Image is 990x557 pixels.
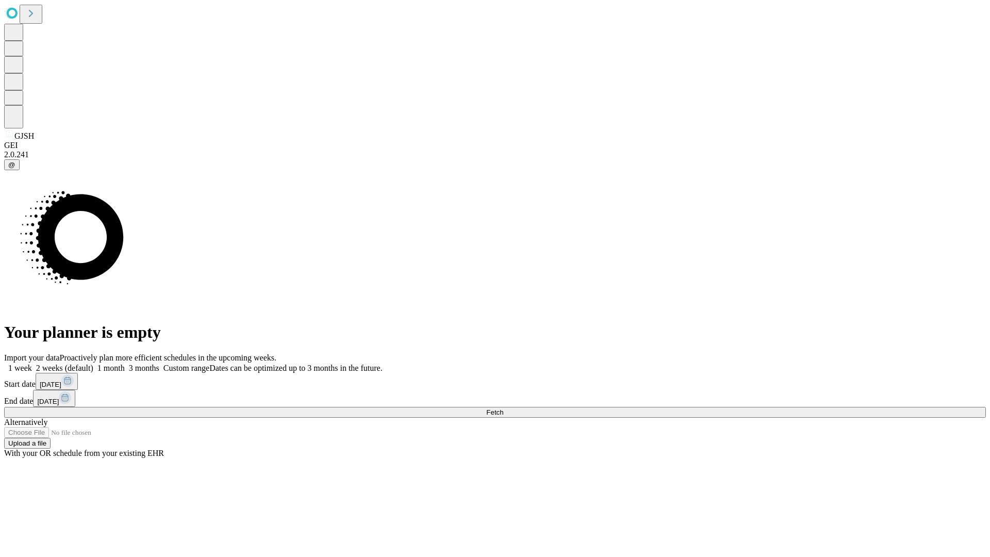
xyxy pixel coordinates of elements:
button: @ [4,159,20,170]
button: Upload a file [4,438,51,449]
div: Start date [4,373,986,390]
button: Fetch [4,407,986,418]
span: 1 month [97,364,125,372]
span: 3 months [129,364,159,372]
span: Fetch [486,408,503,416]
span: Custom range [163,364,209,372]
span: GJSH [14,132,34,140]
span: [DATE] [40,381,61,388]
span: Dates can be optimized up to 3 months in the future. [209,364,382,372]
h1: Your planner is empty [4,323,986,342]
div: GEI [4,141,986,150]
span: Alternatively [4,418,47,427]
button: [DATE] [36,373,78,390]
span: 2 weeks (default) [36,364,93,372]
span: Import your data [4,353,60,362]
span: @ [8,161,15,169]
div: 2.0.241 [4,150,986,159]
span: Proactively plan more efficient schedules in the upcoming weeks. [60,353,276,362]
span: [DATE] [37,398,59,405]
span: 1 week [8,364,32,372]
div: End date [4,390,986,407]
span: With your OR schedule from your existing EHR [4,449,164,457]
button: [DATE] [33,390,75,407]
